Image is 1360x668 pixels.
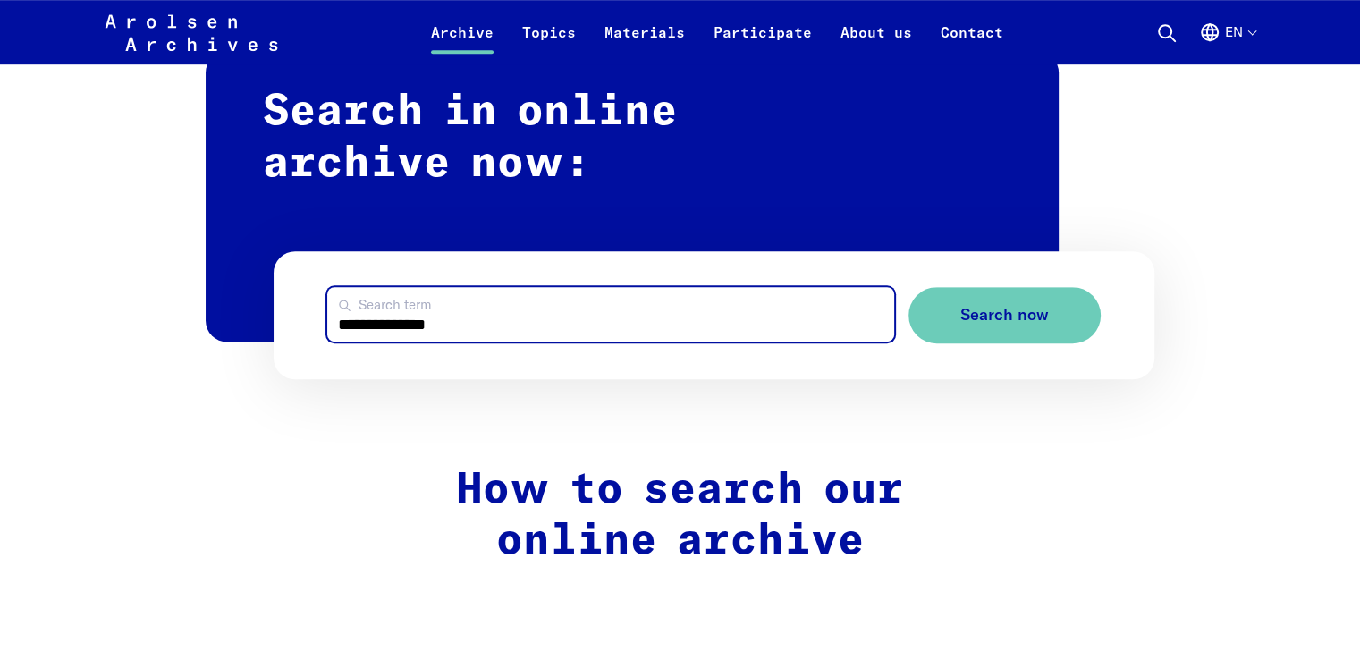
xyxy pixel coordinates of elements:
a: Participate [699,21,826,64]
a: Archive [417,21,508,64]
span: Search now [960,306,1049,325]
button: Search now [908,287,1101,343]
a: About us [826,21,926,64]
a: Topics [508,21,590,64]
button: English, language selection [1199,21,1255,64]
a: Contact [926,21,1018,64]
h2: How to search our online archive [302,465,1059,568]
h2: Search in online archive now: [206,51,1059,342]
a: Materials [590,21,699,64]
nav: Primary [417,11,1018,54]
